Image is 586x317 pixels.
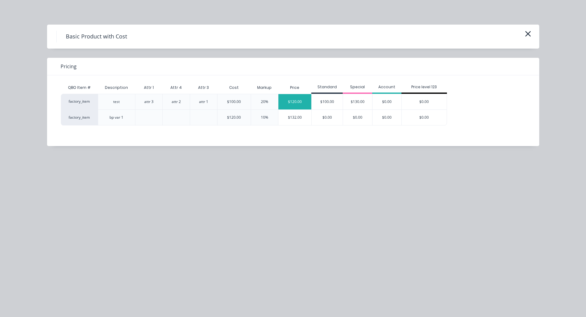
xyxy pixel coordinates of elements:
div: $0.00 [402,110,447,125]
div: $100.00 [312,94,343,109]
div: $100.00 [227,99,241,105]
div: Description [100,80,133,95]
div: Markup [251,81,278,94]
div: Attr 3 [193,80,214,95]
div: $130.00 [343,94,372,109]
div: Special [343,84,372,90]
div: QBO Item # [61,81,98,94]
div: $120.00 [278,94,312,109]
div: Account [372,84,402,90]
div: factory_item [61,94,98,109]
div: Price [278,81,312,94]
div: bp var 1 [110,115,123,120]
div: $0.00 [402,94,447,109]
div: Cost [217,81,251,94]
div: attr 1 [199,99,208,105]
div: $0.00 [373,94,402,109]
div: $0.00 [373,110,402,125]
div: Attr 4 [165,80,187,95]
div: Attr 1 [139,80,159,95]
div: 20% [261,99,268,105]
div: attr 3 [144,99,153,105]
div: $132.00 [278,110,312,125]
div: test [113,99,120,105]
div: $0.00 [312,110,343,125]
div: $0.00 [343,110,372,125]
span: Pricing [61,63,77,70]
div: $120.00 [227,115,241,120]
div: Standard [311,84,343,90]
div: Price level 123 [401,84,447,90]
div: attr 2 [172,99,181,105]
div: 10% [261,115,268,120]
div: factory_item [61,109,98,125]
h4: Basic Product with Cost [56,31,136,42]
